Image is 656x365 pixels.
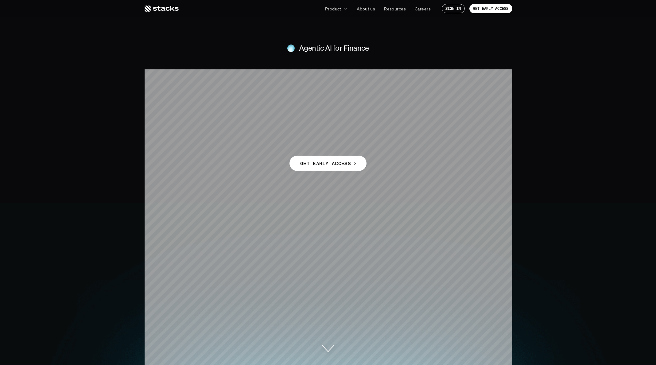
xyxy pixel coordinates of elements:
p: GET EARLY ACCESS [473,6,509,11]
p: About us [357,6,375,12]
span: e [227,95,240,124]
a: About us [353,3,379,14]
a: GET EARLY ACCESS [289,156,367,171]
span: r [346,63,356,93]
a: GET EARLY ACCESS [469,4,512,13]
a: Resources [380,3,410,14]
span: e [242,63,255,93]
span: s [285,95,297,124]
span: o [407,63,422,93]
span: e [332,63,346,93]
span: ’ [279,95,285,124]
span: r [319,95,329,124]
p: SIGN IN [445,6,461,11]
span: n [301,63,317,93]
p: GET EARLY ACCESS [300,159,351,168]
span: P [302,95,319,124]
h4: Agentic AI for Finance [299,43,369,53]
span: f [376,63,385,93]
span: r [438,63,448,93]
span: T [208,63,226,93]
span: i [417,95,424,124]
span: o [286,63,301,93]
span: t [317,63,325,93]
span: i [325,63,332,93]
span: i [397,95,403,124]
p: Careers [415,6,431,12]
span: y [433,95,447,124]
span: a [240,95,254,124]
span: r [276,63,286,93]
span: F [260,63,276,93]
span: c [375,95,388,124]
p: Product [325,6,341,12]
span: t [388,95,396,124]
span: o [361,63,376,93]
h4: Agents purpose-built for accounting and enterprise complexity. [218,133,439,143]
span: u [422,63,438,93]
span: T [209,95,227,124]
span: m [254,95,279,124]
span: h [226,63,241,93]
p: Resources [384,6,406,12]
span: t [424,95,433,124]
span: Y [390,63,407,93]
span: u [359,95,375,124]
span: o [329,95,344,124]
span: d [344,95,359,124]
a: Careers [411,3,434,14]
a: SIGN IN [442,4,465,13]
span: v [403,95,417,124]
